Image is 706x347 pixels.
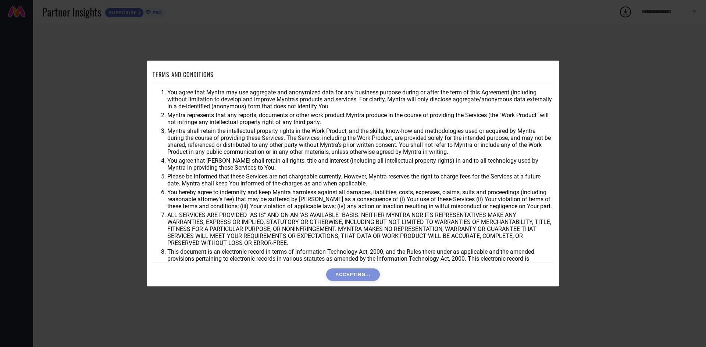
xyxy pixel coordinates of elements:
li: This document is an electronic record in terms of Information Technology Act, 2000, and the Rules... [167,248,553,269]
li: Myntra shall retain the intellectual property rights in the Work Product, and the skills, know-ho... [167,127,553,155]
li: ALL SERVICES ARE PROVIDED "AS IS" AND ON AN "AS AVAILABLE" BASIS. NEITHER MYNTRA NOR ITS REPRESEN... [167,212,553,246]
li: You agree that [PERSON_NAME] shall retain all rights, title and interest (including all intellect... [167,157,553,171]
li: You hereby agree to indemnify and keep Myntra harmless against all damages, liabilities, costs, e... [167,189,553,210]
li: Myntra represents that any reports, documents or other work product Myntra produce in the course ... [167,112,553,126]
li: You agree that Myntra may use aggregate and anonymized data for any business purpose during or af... [167,89,553,110]
h1: TERMS AND CONDITIONS [153,70,214,79]
li: Please be informed that these Services are not chargeable currently. However, Myntra reserves the... [167,173,553,187]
